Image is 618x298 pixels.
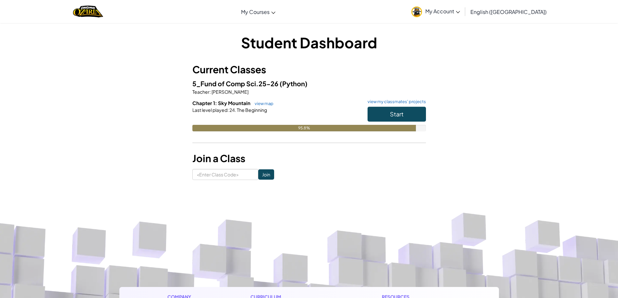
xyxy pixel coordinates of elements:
[411,6,422,17] img: avatar
[364,100,426,104] a: view my classmates' projects
[229,107,236,113] span: 24.
[236,107,267,113] span: The Beginning
[192,62,426,77] h3: Current Classes
[390,110,404,118] span: Start
[192,89,210,95] span: Teacher
[368,107,426,122] button: Start
[425,8,460,15] span: My Account
[227,107,229,113] span: :
[192,125,416,131] div: 95.8%
[192,32,426,53] h1: Student Dashboard
[467,3,550,20] a: English ([GEOGRAPHIC_DATA])
[238,3,279,20] a: My Courses
[408,1,463,22] a: My Account
[258,169,274,180] input: Join
[73,5,103,18] img: Home
[192,100,251,106] span: Chapter 1: Sky Mountain
[280,79,308,88] span: (Python)
[210,89,211,95] span: :
[192,151,426,166] h3: Join a Class
[192,169,258,180] input: <Enter Class Code>
[192,79,280,88] span: 5_Fund of Comp Sci.25-26
[73,5,103,18] a: Ozaria by CodeCombat logo
[470,8,547,15] span: English ([GEOGRAPHIC_DATA])
[241,8,270,15] span: My Courses
[211,89,248,95] span: [PERSON_NAME]
[251,101,273,106] a: view map
[192,107,227,113] span: Last level played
